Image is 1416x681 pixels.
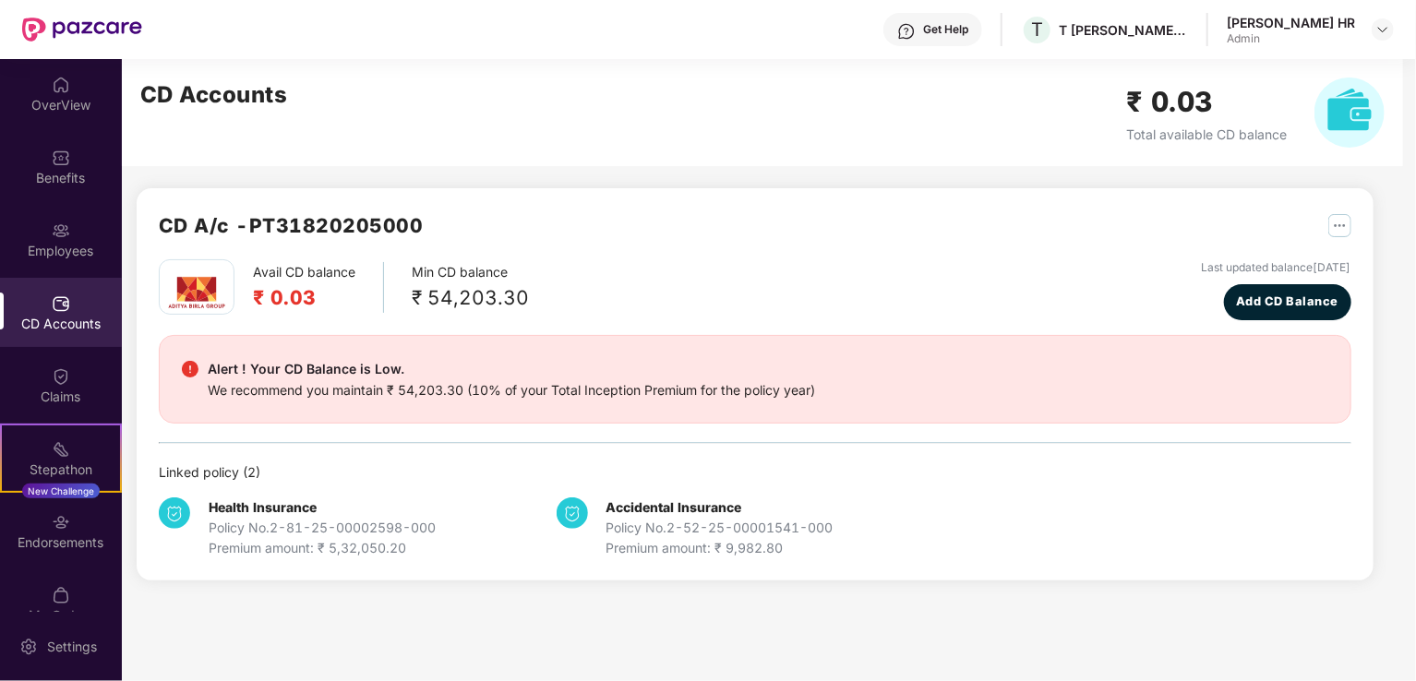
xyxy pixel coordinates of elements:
[606,538,834,558] div: Premium amount: ₹ 9,982.80
[159,462,1351,483] div: Linked policy ( 2 )
[52,367,70,386] img: svg+xml;base64,PHN2ZyBpZD0iQ2xhaW0iIHhtbG5zPSJodHRwOi8vd3d3LnczLm9yZy8yMDAwL3N2ZyIgd2lkdGg9IjIwIi...
[253,282,355,313] h2: ₹ 0.03
[52,149,70,167] img: svg+xml;base64,PHN2ZyBpZD0iQmVuZWZpdHMiIHhtbG5zPSJodHRwOi8vd3d3LnczLm9yZy8yMDAwL3N2ZyIgd2lkdGg9Ij...
[1059,21,1188,39] div: T [PERSON_NAME] & [PERSON_NAME]
[1227,14,1355,31] div: [PERSON_NAME] HR
[208,380,815,400] div: We recommend you maintain ₹ 54,203.30 (10% of your Total Inception Premium for the policy year)
[140,78,288,113] h2: CD Accounts
[606,499,742,515] b: Accidental Insurance
[52,221,70,240] img: svg+xml;base64,PHN2ZyBpZD0iRW1wbG95ZWVzIiB4bWxucz0iaHR0cDovL3d3dy53My5vcmcvMjAwMC9zdmciIHdpZHRoPS...
[1202,259,1351,277] div: Last updated balance [DATE]
[253,262,384,313] div: Avail CD balance
[52,440,70,459] img: svg+xml;base64,PHN2ZyB4bWxucz0iaHR0cDovL3d3dy53My5vcmcvMjAwMC9zdmciIHdpZHRoPSIyMSIgaGVpZ2h0PSIyMC...
[412,262,529,313] div: Min CD balance
[182,361,198,377] img: svg+xml;base64,PHN2ZyBpZD0iRGFuZ2VyX2FsZXJ0IiBkYXRhLW5hbWU9IkRhbmdlciBhbGVydCIgeG1sbnM9Imh0dHA6Ly...
[1126,126,1287,142] span: Total available CD balance
[557,497,588,529] img: svg+xml;base64,PHN2ZyB4bWxucz0iaHR0cDovL3d3dy53My5vcmcvMjAwMC9zdmciIHdpZHRoPSIzNCIgaGVpZ2h0PSIzNC...
[52,76,70,94] img: svg+xml;base64,PHN2ZyBpZD0iSG9tZSIgeG1sbnM9Imh0dHA6Ly93d3cudzMub3JnLzIwMDAvc3ZnIiB3aWR0aD0iMjAiIG...
[606,518,834,538] div: Policy No. 2-52-25-00001541-000
[1031,18,1043,41] span: T
[208,358,815,380] div: Alert ! Your CD Balance is Low.
[2,460,120,479] div: Stepathon
[164,260,229,325] img: aditya.png
[22,18,142,42] img: New Pazcare Logo
[159,210,424,241] h2: CD A/c - PT31820205000
[52,586,70,604] img: svg+xml;base64,PHN2ZyBpZD0iTXlfT3JkZXJzIiBkYXRhLW5hbWU9Ik15IE9yZGVycyIgeG1sbnM9Imh0dHA6Ly93d3cudz...
[159,497,190,529] img: svg+xml;base64,PHN2ZyB4bWxucz0iaHR0cDovL3d3dy53My5vcmcvMjAwMC9zdmciIHdpZHRoPSIzNCIgaGVpZ2h0PSIzNC...
[1227,31,1355,46] div: Admin
[1236,293,1338,311] span: Add CD Balance
[209,538,436,558] div: Premium amount: ₹ 5,32,050.20
[412,282,529,313] div: ₹ 54,203.30
[1224,284,1351,320] button: Add CD Balance
[209,518,436,538] div: Policy No. 2-81-25-00002598-000
[52,294,70,313] img: svg+xml;base64,PHN2ZyBpZD0iQ0RfQWNjb3VudHMiIGRhdGEtbmFtZT0iQ0QgQWNjb3VudHMiIHhtbG5zPSJodHRwOi8vd3...
[1375,22,1390,37] img: svg+xml;base64,PHN2ZyBpZD0iRHJvcGRvd24tMzJ4MzIiIHhtbG5zPSJodHRwOi8vd3d3LnczLm9yZy8yMDAwL3N2ZyIgd2...
[1126,80,1287,124] h2: ₹ 0.03
[52,513,70,532] img: svg+xml;base64,PHN2ZyBpZD0iRW5kb3JzZW1lbnRzIiB4bWxucz0iaHR0cDovL3d3dy53My5vcmcvMjAwMC9zdmciIHdpZH...
[923,22,968,37] div: Get Help
[1314,78,1385,148] img: svg+xml;base64,PHN2ZyB4bWxucz0iaHR0cDovL3d3dy53My5vcmcvMjAwMC9zdmciIHhtbG5zOnhsaW5rPSJodHRwOi8vd3...
[897,22,916,41] img: svg+xml;base64,PHN2ZyBpZD0iSGVscC0zMngzMiIgeG1sbnM9Imh0dHA6Ly93d3cudzMub3JnLzIwMDAvc3ZnIiB3aWR0aD...
[19,638,38,656] img: svg+xml;base64,PHN2ZyBpZD0iU2V0dGluZy0yMHgyMCIgeG1sbnM9Imh0dHA6Ly93d3cudzMub3JnLzIwMDAvc3ZnIiB3aW...
[22,484,100,498] div: New Challenge
[1328,214,1351,237] img: svg+xml;base64,PHN2ZyB4bWxucz0iaHR0cDovL3d3dy53My5vcmcvMjAwMC9zdmciIHdpZHRoPSIyNSIgaGVpZ2h0PSIyNS...
[42,638,102,656] div: Settings
[209,499,317,515] b: Health Insurance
